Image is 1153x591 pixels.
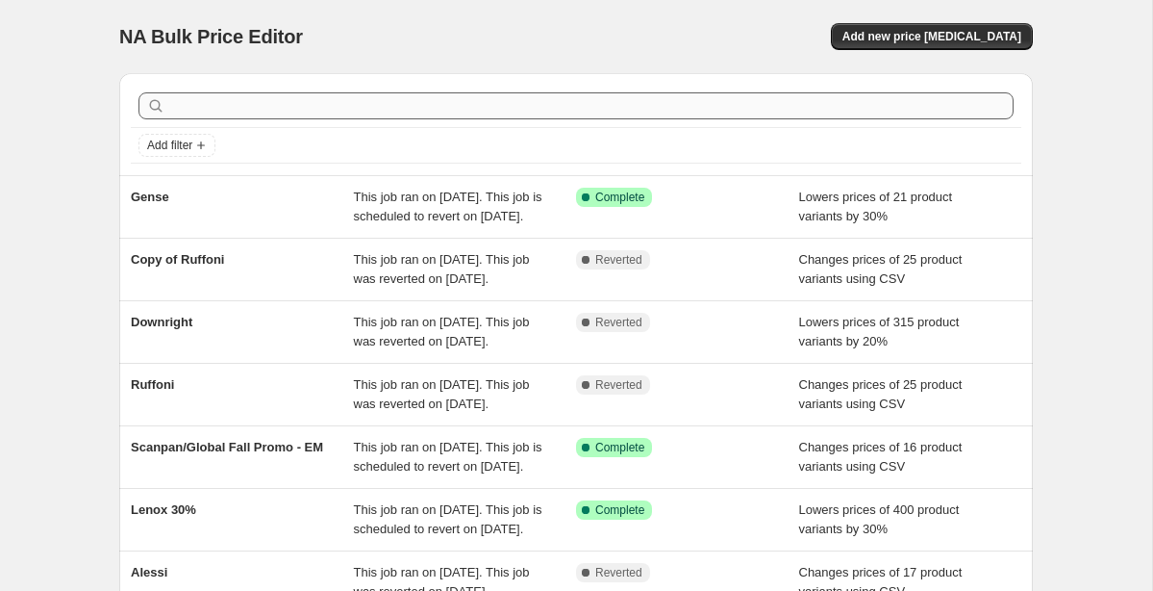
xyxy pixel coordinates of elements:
[131,315,192,329] span: Downright
[354,252,530,286] span: This job ran on [DATE]. This job was reverted on [DATE].
[595,502,644,518] span: Complete
[595,315,642,330] span: Reverted
[595,377,642,393] span: Reverted
[842,29,1021,44] span: Add new price [MEDICAL_DATA]
[131,190,169,204] span: Gense
[799,315,960,348] span: Lowers prices of 315 product variants by 20%
[131,565,167,579] span: Alessi
[799,252,963,286] span: Changes prices of 25 product variants using CSV
[799,502,960,536] span: Lowers prices of 400 product variants by 30%
[799,377,963,411] span: Changes prices of 25 product variants using CSV
[831,23,1033,50] button: Add new price [MEDICAL_DATA]
[595,565,642,580] span: Reverted
[131,377,174,392] span: Ruffoni
[799,440,963,474] span: Changes prices of 16 product variants using CSV
[799,190,953,223] span: Lowers prices of 21 product variants by 30%
[354,440,542,474] span: This job ran on [DATE]. This job is scheduled to revert on [DATE].
[131,502,196,517] span: Lenox 30%
[131,252,224,267] span: Copy of Ruffoni
[131,440,323,454] span: Scanpan/Global Fall Promo - EM
[354,315,530,348] span: This job ran on [DATE]. This job was reverted on [DATE].
[138,134,215,157] button: Add filter
[595,252,642,268] span: Reverted
[595,440,644,455] span: Complete
[147,138,192,153] span: Add filter
[354,377,530,411] span: This job ran on [DATE]. This job was reverted on [DATE].
[354,502,542,536] span: This job ran on [DATE]. This job is scheduled to revert on [DATE].
[119,26,303,47] span: NA Bulk Price Editor
[595,190,644,205] span: Complete
[354,190,542,223] span: This job ran on [DATE]. This job is scheduled to revert on [DATE].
